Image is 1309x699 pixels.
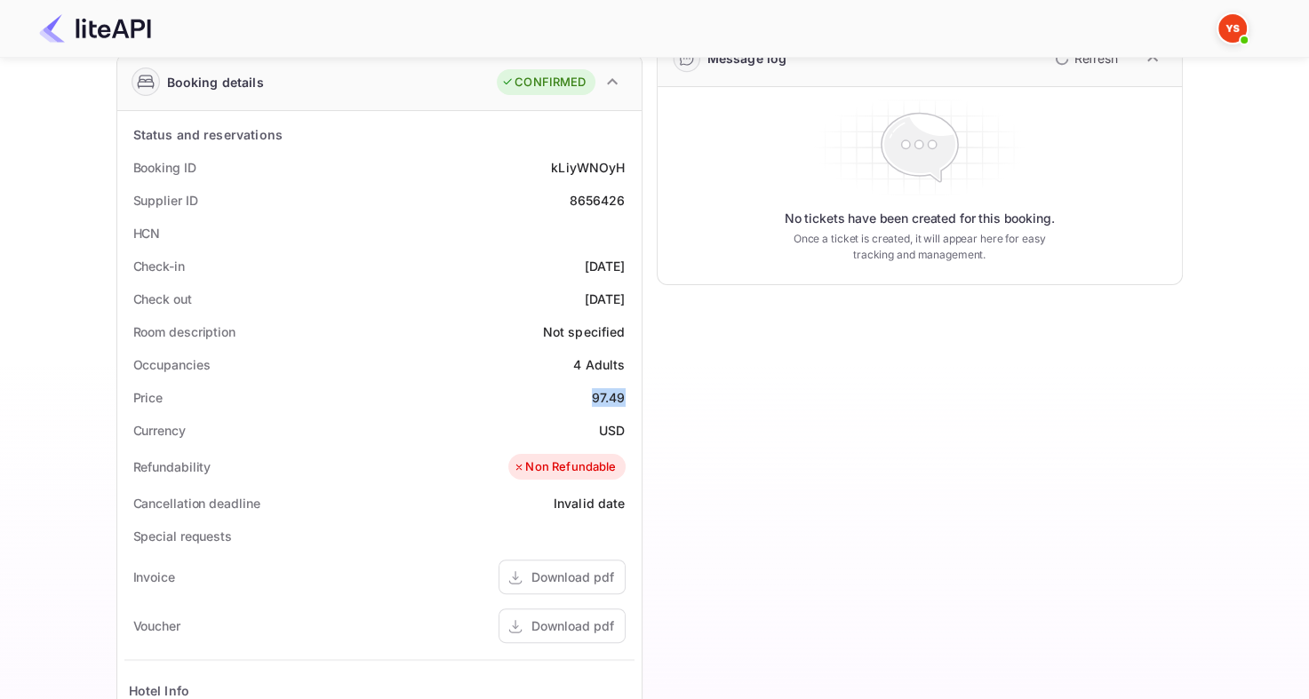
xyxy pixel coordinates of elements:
[585,257,626,275] div: [DATE]
[133,527,232,545] div: Special requests
[133,191,198,210] div: Supplier ID
[543,322,626,341] div: Not specified
[585,290,626,308] div: [DATE]
[513,458,616,476] div: Non Refundable
[133,421,186,440] div: Currency
[133,494,260,512] div: Cancellation deadline
[569,191,625,210] div: 8656426
[133,568,175,586] div: Invoice
[554,494,626,512] div: Invalid date
[551,158,625,177] div: kLiyWNOyH
[133,457,212,476] div: Refundability
[573,355,625,374] div: 4 Adults
[531,616,614,635] div: Download pdf
[133,158,196,177] div: Booking ID
[133,257,185,275] div: Check-in
[133,355,211,374] div: Occupancies
[133,290,192,308] div: Check out
[707,49,787,68] div: Message log
[1074,49,1118,68] p: Refresh
[599,421,625,440] div: USD
[133,388,164,407] div: Price
[133,125,283,144] div: Status and reservations
[501,74,586,91] div: CONFIRMED
[785,210,1055,227] p: No tickets have been created for this booking.
[1044,44,1125,73] button: Refresh
[167,73,264,91] div: Booking details
[531,568,614,586] div: Download pdf
[1218,14,1247,43] img: Yandex Support
[133,322,235,341] div: Room description
[39,14,151,43] img: LiteAPI Logo
[779,231,1060,263] p: Once a ticket is created, it will appear here for easy tracking and management.
[592,388,626,407] div: 97.49
[133,224,161,242] div: HCN
[133,616,180,635] div: Voucher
